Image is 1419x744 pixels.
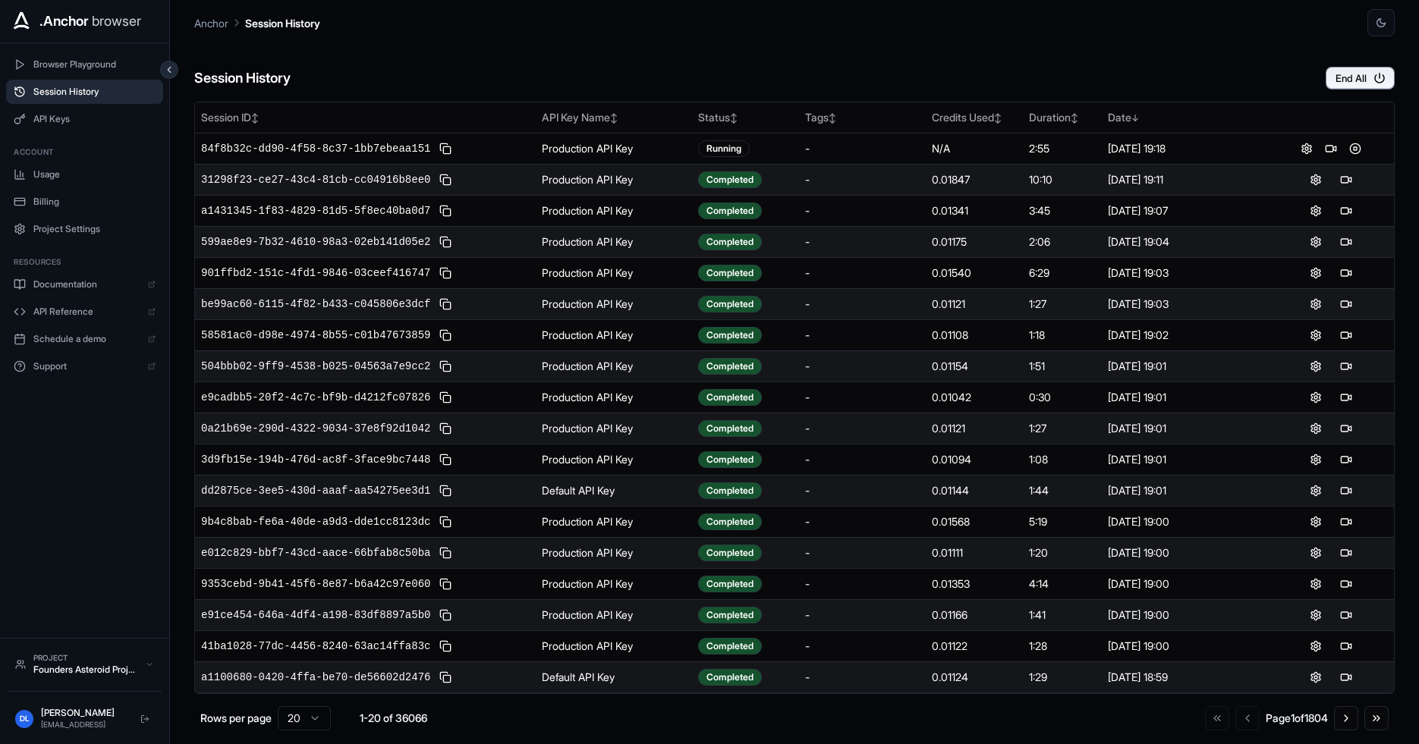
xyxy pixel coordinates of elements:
span: e012c829-bbf7-43cd-aace-66bfab8c50ba [201,545,430,560]
div: Status [698,110,793,125]
div: [PERSON_NAME] [41,707,128,719]
div: 5:19 [1029,514,1096,529]
div: - [805,421,920,436]
span: browser [92,11,141,32]
div: Completed [698,545,762,561]
td: Production API Key [536,381,691,413]
div: 0.01847 [932,172,1017,187]
div: 0.01124 [932,670,1017,685]
div: 2:06 [1029,234,1096,250]
div: - [805,639,920,654]
div: [DATE] 19:03 [1108,297,1261,312]
td: Production API Key [536,537,691,568]
div: Completed [698,451,762,468]
div: - [805,172,920,187]
span: a1100680-0420-4ffa-be70-de56602d2476 [201,670,430,685]
span: Usage [33,168,156,181]
span: DL [20,713,30,724]
span: ↕ [1071,112,1078,124]
div: - [805,359,920,374]
h3: Account [14,146,156,158]
div: - [805,607,920,623]
div: - [805,234,920,250]
div: - [805,203,920,218]
span: 3d9fb15e-194b-476d-ac8f-3face9bc7448 [201,452,430,467]
div: [DATE] 19:07 [1108,203,1261,218]
span: Support [33,360,140,372]
div: [DATE] 19:00 [1108,607,1261,623]
div: [DATE] 19:00 [1108,514,1261,529]
div: [DATE] 19:00 [1108,639,1261,654]
div: 0.01111 [932,545,1017,560]
td: Production API Key [536,257,691,288]
span: e91ce454-646a-4df4-a198-83df8897a5b0 [201,607,430,623]
span: be99ac60-6115-4f82-b433-c045806e3dcf [201,297,430,312]
td: Production API Key [536,195,691,226]
button: Session History [6,80,163,104]
span: 84f8b32c-dd90-4f58-8c37-1bb7ebeaa151 [201,141,430,156]
td: Default API Key [536,475,691,506]
div: 0.01122 [932,639,1017,654]
div: 1:08 [1029,452,1096,467]
div: Completed [698,296,762,312]
span: 504bbb02-9ff9-4538-b025-04563a7e9cc2 [201,359,430,374]
span: ↕ [251,112,259,124]
td: Production API Key [536,692,691,724]
div: 0.01175 [932,234,1017,250]
div: 0.01568 [932,514,1017,529]
button: Billing [6,190,163,214]
div: - [805,265,920,281]
div: Completed [698,389,762,406]
span: ↕ [829,112,836,124]
td: Production API Key [536,413,691,444]
img: Anchor Icon [9,9,33,33]
td: Production API Key [536,599,691,630]
div: 0.01042 [932,390,1017,405]
div: 6:29 [1029,265,1096,281]
span: Billing [33,196,156,208]
div: 0.01353 [932,576,1017,592]
span: dd2875ce-3ee5-430d-aaaf-aa54275ee3d1 [201,483,430,498]
span: 58581ac0-d98e-4974-8b55-c01b47673859 [201,328,430,343]
div: [DATE] 19:01 [1108,359,1261,374]
p: Rows per page [200,711,272,726]
span: 901ffbd2-151c-4fd1-9846-03ceef416747 [201,265,430,281]
h6: Session History [194,67,291,89]
div: [DATE] 19:01 [1108,452,1261,467]
span: Schedule a demo [33,333,140,345]
td: Production API Key [536,630,691,661]
div: Completed [698,576,762,592]
div: Completed [698,669,762,686]
a: Documentation [6,272,163,297]
div: Completed [698,265,762,281]
td: Production API Key [536,506,691,537]
span: ↕ [994,112,1002,124]
div: - [805,452,920,467]
span: a1431345-1f83-4829-81d5-5f8ec40ba0d7 [201,203,430,218]
td: Production API Key [536,133,691,164]
div: Project [33,652,137,664]
div: Running [698,140,750,157]
button: ProjectFounders Asteroid Project [8,646,162,682]
div: [DATE] 19:01 [1108,421,1261,436]
div: API Key Name [542,110,685,125]
div: Completed [698,202,762,219]
span: API Keys [33,113,156,125]
div: 1:29 [1029,670,1096,685]
span: 599ae8e9-7b32-4610-98a3-02eb141d05e2 [201,234,430,250]
div: 1:44 [1029,483,1096,498]
div: Completed [698,420,762,437]
td: Default API Key [536,661,691,692]
div: - [805,483,920,498]
span: Session History [33,86,156,98]
div: 0.01121 [932,297,1017,312]
div: - [805,670,920,685]
div: 0.01154 [932,359,1017,374]
button: Browser Playground [6,52,163,77]
div: 1:41 [1029,607,1096,623]
div: 1:51 [1029,359,1096,374]
button: Project Settings [6,217,163,241]
div: Duration [1029,110,1096,125]
div: - [805,576,920,592]
div: 0.01341 [932,203,1017,218]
